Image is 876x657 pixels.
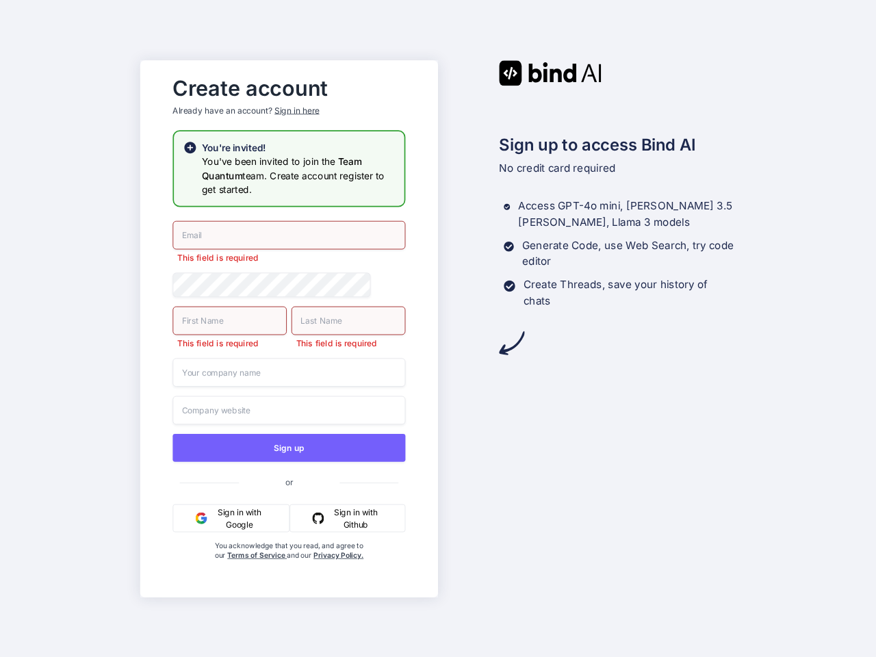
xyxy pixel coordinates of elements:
[499,160,736,177] p: No credit card required
[172,337,287,348] p: This field is required
[313,512,324,524] img: github
[499,60,602,86] img: Bind AI logo
[172,252,405,263] p: This field is required
[196,512,207,524] img: google
[202,155,395,196] h3: You've been invited to join the team. Create account register to get started.
[499,132,736,157] h2: Sign up to access Bind AI
[290,504,406,532] button: Sign in with Github
[172,306,287,335] input: First Name
[313,550,363,559] a: Privacy Policy.
[227,550,287,559] a: Terms of Service
[211,541,367,588] div: You acknowledge that you read, and agree to our and our
[239,467,339,496] span: or
[274,104,319,116] div: Sign in here
[172,433,405,461] button: Sign up
[499,330,524,355] img: arrow
[292,337,406,348] p: This field is required
[202,155,362,181] span: Team Quantum
[172,220,405,249] input: Email
[172,504,289,532] button: Sign in with Google
[172,358,405,387] input: Your company name
[172,396,405,424] input: Company website
[292,306,406,335] input: Last Name
[202,140,395,154] h2: You're invited!
[172,104,405,116] p: Already have an account?
[518,197,736,230] p: Access GPT-4o mini, [PERSON_NAME] 3.5 [PERSON_NAME], Llama 3 models
[522,237,736,270] p: Generate Code, use Web Search, try code editor
[172,79,405,97] h2: Create account
[524,276,736,309] p: Create Threads, save your history of chats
